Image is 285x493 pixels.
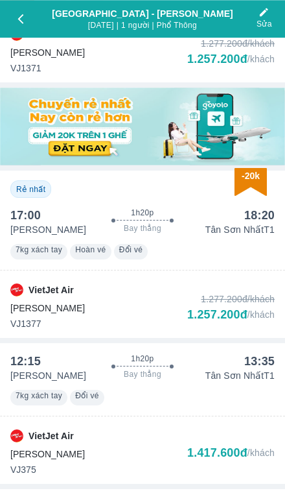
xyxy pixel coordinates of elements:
[10,463,85,476] span: VJ375
[247,53,275,66] p: /khách
[10,448,85,461] span: [PERSON_NAME]
[52,7,233,20] div: [GEOGRAPHIC_DATA] - [PERSON_NAME]
[75,391,99,400] span: Đổi vé
[16,185,45,194] span: Rẻ nhất
[234,168,267,196] img: discount
[75,245,106,254] span: Hoàn vé
[28,283,74,296] p: VietJet Air
[247,446,275,459] p: /khách
[201,293,275,306] div: 1.277.200đ /khách
[28,429,74,442] p: VietJet Air
[187,446,247,459] div: 1.417.600đ
[119,245,143,254] span: Đổi vé
[10,369,86,382] p: [PERSON_NAME]
[16,391,62,400] span: 7kg xách tay
[88,20,197,30] span: [DATE] | 1 người | Phổ Thông
[131,208,154,218] span: 1h20p
[10,46,85,59] span: [PERSON_NAME]
[249,18,280,31] span: Sửa
[187,53,247,66] div: 1.257.200đ
[201,37,275,50] div: 1.277.200đ /khách
[244,3,285,36] button: Sửa
[247,308,275,321] p: /khách
[131,354,154,364] span: 1h20p
[10,302,85,315] span: [PERSON_NAME]
[242,171,260,181] span: -20k
[205,223,275,236] p: Tân Sơn Nhất T1
[10,223,86,236] p: [PERSON_NAME]
[10,62,85,75] span: VJ1371
[16,245,62,254] span: 7kg xách tay
[187,308,247,321] div: 1.257.200đ
[10,317,85,330] span: VJ1377
[205,369,275,382] p: Tân Sơn Nhất T1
